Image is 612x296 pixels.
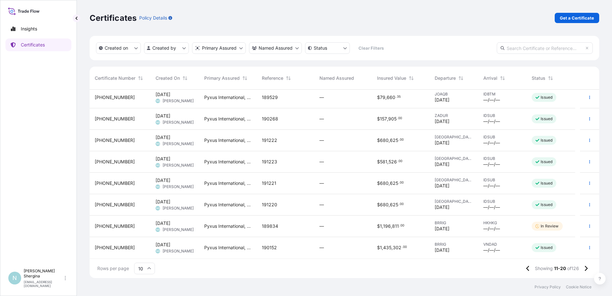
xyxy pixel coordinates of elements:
span: Showing [535,265,553,272]
span: NS [156,248,160,254]
span: [GEOGRAPHIC_DATA] [435,199,473,204]
span: Pyxus International, Inc. [204,244,252,251]
span: 625 [390,181,398,185]
a: Cookie Notice [566,284,592,290]
button: certificateStatus Filter options [305,42,350,54]
span: [DATE] [156,242,170,248]
span: Departure [435,75,456,81]
span: . [399,139,399,141]
span: [DATE] [156,220,170,226]
span: — [319,223,324,229]
button: Sort [241,74,249,82]
p: Issued [541,159,552,164]
span: —/—/— [483,247,500,253]
span: — [319,244,324,251]
p: Get a Certificate [560,15,594,21]
button: distributor Filter options [192,42,246,54]
span: $ [377,138,380,143]
span: [PHONE_NUMBER] [95,94,135,101]
span: 00 [400,203,404,205]
button: Clear Filters [353,43,389,53]
span: Pyxus International, Inc. [204,94,252,101]
span: [DATE] [435,247,449,253]
span: Status [532,75,545,81]
input: Search Certificate or Reference... [497,42,593,54]
span: 811 [392,224,399,228]
span: [PHONE_NUMBER] [95,116,135,122]
span: [PERSON_NAME] [163,98,194,103]
span: — [319,137,324,144]
span: 00 [400,182,404,184]
span: 680 [380,138,389,143]
p: Named Assured [259,45,293,51]
span: $ [377,245,380,250]
span: —/—/— [483,97,500,103]
span: [PERSON_NAME] [163,141,194,146]
a: Certificates [5,38,71,51]
span: , [389,181,390,185]
span: Certificate Number [95,75,135,81]
span: 625 [390,138,398,143]
span: $ [377,224,380,228]
span: 189529 [262,94,278,101]
span: 00 [399,160,402,162]
span: VNDAD [483,242,522,247]
span: Pyxus International, Inc. [204,137,252,144]
span: of 126 [567,265,579,272]
a: Insights [5,22,71,35]
span: $ [377,160,380,164]
span: —/—/— [483,140,500,146]
span: 79 [380,95,385,100]
span: NS [156,162,160,169]
span: NS [156,205,160,211]
span: $ [377,117,380,121]
span: 00 [403,246,407,248]
span: 00 [400,225,404,227]
span: [DATE] [435,204,449,210]
span: NS [156,119,160,126]
span: [PHONE_NUMBER] [95,223,135,229]
p: Issued [541,116,552,121]
span: —/—/— [483,226,500,232]
span: [GEOGRAPHIC_DATA] [435,135,473,140]
button: Sort [407,74,415,82]
span: ZADUR [435,113,473,118]
button: Sort [457,74,465,82]
span: . [399,203,399,205]
span: . [399,182,399,184]
span: [PERSON_NAME] [163,206,194,211]
span: 189834 [262,223,278,229]
span: . [396,96,397,98]
p: Issued [541,181,552,186]
span: — [319,116,324,122]
a: Privacy Policy [535,284,561,290]
span: 680 [380,202,389,207]
span: , [389,138,390,143]
span: — [319,159,324,165]
span: Arrival [483,75,497,81]
span: BRRIG [435,242,473,247]
span: , [391,245,393,250]
span: 190268 [262,116,278,122]
button: Sort [547,74,554,82]
span: [PHONE_NUMBER] [95,201,135,208]
button: createdBy Filter options [144,42,189,54]
span: 660 [387,95,395,100]
span: 680 [380,181,389,185]
p: Insights [21,26,37,32]
span: [PERSON_NAME] [163,227,194,232]
span: Pyxus International, Inc. [204,201,252,208]
span: 190152 [262,244,277,251]
span: [DATE] [156,156,170,162]
span: 435 [383,245,391,250]
span: , [385,95,387,100]
p: Clear Filters [358,45,384,51]
span: [DATE] [156,91,170,98]
span: IDSUB [483,135,522,140]
p: Issued [541,202,552,207]
p: Certificates [21,42,45,48]
button: Sort [181,74,189,82]
span: 00 [398,117,402,119]
span: Insured Value [377,75,406,81]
